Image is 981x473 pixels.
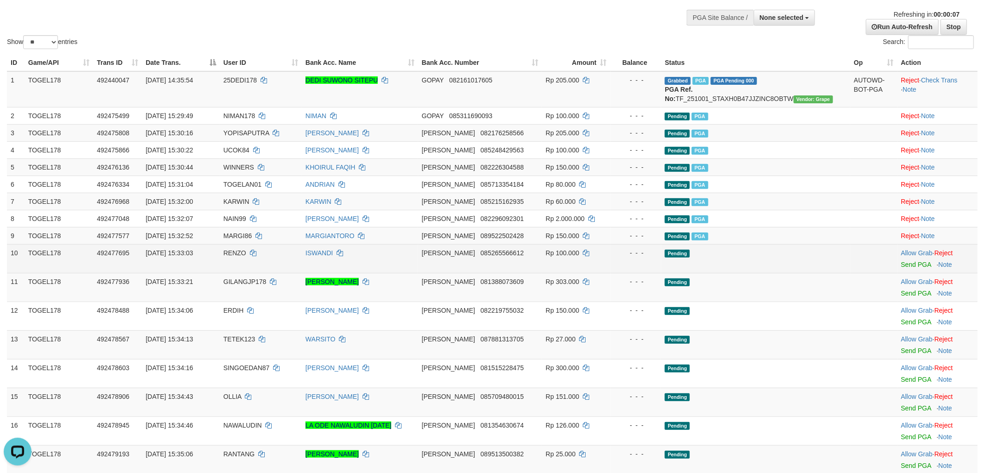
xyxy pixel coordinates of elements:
div: - - - [614,277,658,286]
a: [PERSON_NAME] [306,278,359,285]
td: 1 [7,71,25,107]
a: Reject [901,146,920,154]
span: [DATE] 15:30:44 [146,164,193,171]
a: ISWANDI [306,249,333,257]
div: - - - [614,76,658,85]
td: · [898,416,978,445]
span: 492478488 [97,307,129,314]
span: TOGELAN01 [223,181,261,188]
span: Rp 205.000 [546,76,579,84]
a: Check Trans [921,76,958,84]
span: [DATE] 15:33:21 [146,278,193,285]
span: Rp 80.000 [546,181,576,188]
td: · [898,273,978,302]
span: [PERSON_NAME] [422,249,475,257]
span: Copy 082176258566 to clipboard [481,129,524,137]
span: Marked by bilcs1 [692,181,708,189]
span: GILANGJP178 [223,278,267,285]
a: Allow Grab [901,422,933,429]
span: 492478603 [97,364,129,372]
td: 4 [7,141,25,158]
td: 9 [7,227,25,244]
span: Pending [665,393,690,401]
span: 492475808 [97,129,129,137]
span: [PERSON_NAME] [422,393,475,400]
a: Stop [941,19,967,35]
td: TOGEL178 [25,71,93,107]
td: 7 [7,193,25,210]
div: - - - [614,363,658,372]
td: · [898,359,978,388]
span: 492479193 [97,450,129,458]
span: [PERSON_NAME] [422,278,475,285]
div: - - - [614,449,658,459]
span: Refreshing in: [894,11,960,18]
td: TOGEL178 [25,244,93,273]
span: Pending [665,278,690,286]
td: TOGEL178 [25,330,93,359]
span: [PERSON_NAME] [422,450,475,458]
th: Action [898,54,978,71]
span: · [901,393,935,400]
a: Allow Grab [901,364,933,372]
th: Bank Acc. Name: activate to sort column ascending [302,54,418,71]
a: Reject [901,76,920,84]
div: - - - [614,180,658,189]
span: [PERSON_NAME] [422,335,475,343]
span: Pending [665,233,690,240]
button: None selected [754,10,815,25]
span: [PERSON_NAME] [422,422,475,429]
a: Note [921,215,935,222]
span: Copy 082219755032 to clipboard [481,307,524,314]
span: NAIN99 [223,215,246,222]
a: Send PGA [901,261,931,268]
div: - - - [614,392,658,401]
span: Marked by bilcs1 [692,113,708,120]
a: LA ODE NAWALUDIN [DATE] [306,422,391,429]
td: 14 [7,359,25,388]
div: - - - [614,214,658,223]
a: Note [938,433,952,441]
a: Note [938,404,952,412]
span: 492477577 [97,232,129,240]
span: [DATE] 15:30:16 [146,129,193,137]
span: Copy 087881313705 to clipboard [481,335,524,343]
span: Pending [665,181,690,189]
a: Note [921,146,935,154]
a: Allow Grab [901,278,933,285]
td: 11 [7,273,25,302]
span: OLLIA [223,393,242,400]
td: TOGEL178 [25,176,93,193]
a: Note [938,290,952,297]
span: Rp 100.000 [546,112,579,120]
span: Copy 085265566612 to clipboard [481,249,524,257]
td: · · [898,71,978,107]
a: Note [903,86,917,93]
td: 6 [7,176,25,193]
div: - - - [614,128,658,138]
span: · [901,249,935,257]
span: [DATE] 15:30:22 [146,146,193,154]
a: [PERSON_NAME] [306,129,359,137]
div: - - - [614,197,658,206]
td: TOGEL178 [25,141,93,158]
span: PGA [692,233,708,240]
td: · [898,302,978,330]
span: [DATE] 15:33:03 [146,249,193,257]
div: - - - [614,334,658,344]
td: 10 [7,244,25,273]
span: Pending [665,147,690,155]
span: [PERSON_NAME] [422,181,475,188]
span: · [901,364,935,372]
span: None selected [760,14,804,21]
span: Rp 151.000 [546,393,579,400]
span: [PERSON_NAME] [422,146,475,154]
a: Reject [935,335,953,343]
span: Rp 126.000 [546,422,579,429]
span: · [901,422,935,429]
span: [PERSON_NAME] [422,364,475,372]
div: - - - [614,306,658,315]
div: - - - [614,163,658,172]
td: TOGEL178 [25,210,93,227]
span: Rp 300.000 [546,364,579,372]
